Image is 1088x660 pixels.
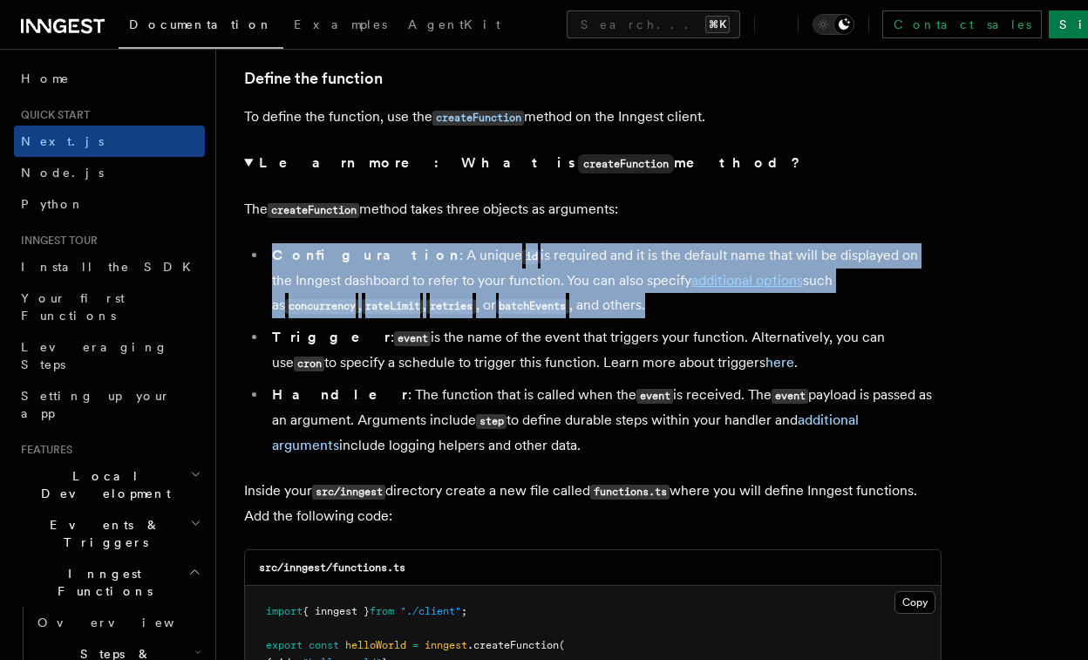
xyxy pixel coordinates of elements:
[14,516,190,551] span: Events & Triggers
[408,17,500,31] span: AgentKit
[21,340,168,371] span: Leveraging Steps
[567,10,740,38] button: Search...⌘K
[244,151,942,176] summary: Learn more: What iscreateFunctionmethod?
[21,197,85,211] span: Python
[370,605,394,617] span: from
[303,605,370,617] span: { inngest }
[31,607,205,638] a: Overview
[21,166,104,180] span: Node.js
[285,299,358,314] code: concurrency
[882,10,1042,38] a: Contact sales
[21,291,125,323] span: Your first Functions
[309,639,339,651] span: const
[362,299,423,314] code: rateLimit
[267,383,942,458] li: : The function that is called when the is received. The payload is passed as an argument. Argumen...
[705,16,730,33] kbd: ⌘K
[765,354,794,371] a: here
[14,467,190,502] span: Local Development
[21,70,70,87] span: Home
[14,380,205,429] a: Setting up your app
[14,126,205,157] a: Next.js
[14,558,205,607] button: Inngest Functions
[14,331,205,380] a: Leveraging Steps
[14,509,205,558] button: Events & Triggers
[37,616,217,629] span: Overview
[14,282,205,331] a: Your first Functions
[426,299,475,314] code: retries
[467,639,559,651] span: .createFunction
[14,188,205,220] a: Python
[590,485,670,500] code: functions.ts
[14,565,188,600] span: Inngest Functions
[813,14,854,35] button: Toggle dark mode
[283,5,398,47] a: Examples
[129,17,273,31] span: Documentation
[14,251,205,282] a: Install the SDK
[14,108,90,122] span: Quick start
[272,247,459,263] strong: Configuration
[398,5,511,47] a: AgentKit
[461,605,467,617] span: ;
[425,639,467,651] span: inngest
[394,331,431,346] code: event
[272,329,391,345] strong: Trigger
[636,389,673,404] code: event
[21,134,104,148] span: Next.js
[14,460,205,509] button: Local Development
[559,639,565,651] span: (
[268,203,359,218] code: createFunction
[14,443,72,457] span: Features
[522,249,541,264] code: id
[691,272,803,289] a: additional options
[476,414,507,429] code: step
[14,157,205,188] a: Node.js
[267,325,942,376] li: : is the name of the event that triggers your function. Alternatively, you can use to specify a s...
[244,479,942,528] p: Inside your directory create a new file called where you will define Inngest functions. Add the f...
[14,63,205,94] a: Home
[21,260,201,274] span: Install the SDK
[772,389,808,404] code: event
[21,389,171,420] span: Setting up your app
[259,561,405,574] code: src/inngest/functions.ts
[272,386,408,403] strong: Handler
[266,639,303,651] span: export
[496,299,569,314] code: batchEvents
[244,197,942,222] p: The method takes three objects as arguments:
[294,357,324,371] code: cron
[14,234,98,248] span: Inngest tour
[244,66,383,91] a: Define the function
[294,17,387,31] span: Examples
[894,591,935,614] button: Copy
[432,108,524,125] a: createFunction
[119,5,283,49] a: Documentation
[312,485,385,500] code: src/inngest
[267,243,942,318] li: : A unique is required and it is the default name that will be displayed on the Inngest dashboard...
[259,154,804,171] strong: Learn more: What is method?
[345,639,406,651] span: helloWorld
[578,154,674,174] code: createFunction
[244,105,942,130] p: To define the function, use the method on the Inngest client.
[266,605,303,617] span: import
[432,111,524,126] code: createFunction
[400,605,461,617] span: "./client"
[412,639,418,651] span: =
